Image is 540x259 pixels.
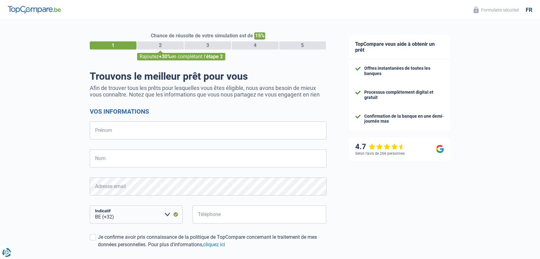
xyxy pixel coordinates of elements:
span: +30% [159,54,171,59]
div: Selon l’avis de 266 personnes [355,151,405,156]
h2: Vos informations [90,108,327,115]
img: TopCompare Logo [8,6,61,13]
div: 4 [232,41,279,49]
div: Processus complètement digital et gratuit [364,90,444,100]
button: Formulaire sécurisé [470,5,523,15]
span: 15% [254,32,265,40]
span: étape 2 [206,54,223,59]
div: 2 [137,41,184,49]
div: Je confirme avoir pris connaissance de la politique de TopCompare concernant le traitement de mes... [98,233,327,248]
a: cliquez ici [203,242,225,247]
p: Afin de trouver tous les prêts pour lesquelles vous êtes éligible, nous avons besoin de mieux vou... [90,85,327,98]
div: TopCompare vous aide à obtenir un prêt [349,35,450,59]
span: Chance de réussite de votre simulation est de [151,33,253,39]
div: 3 [184,41,231,49]
div: Offres instantanées de toutes les banques [364,66,444,76]
div: Confirmation de la banque en une demi-journée max [364,114,444,124]
h1: Trouvons le meilleur prêt pour vous [90,70,327,82]
div: Rajoutez en complétant l' [137,53,225,60]
div: 1 [90,41,136,49]
div: 4.7 [355,142,405,151]
div: 5 [279,41,326,49]
div: fr [526,7,532,13]
input: 401020304 [193,205,327,224]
